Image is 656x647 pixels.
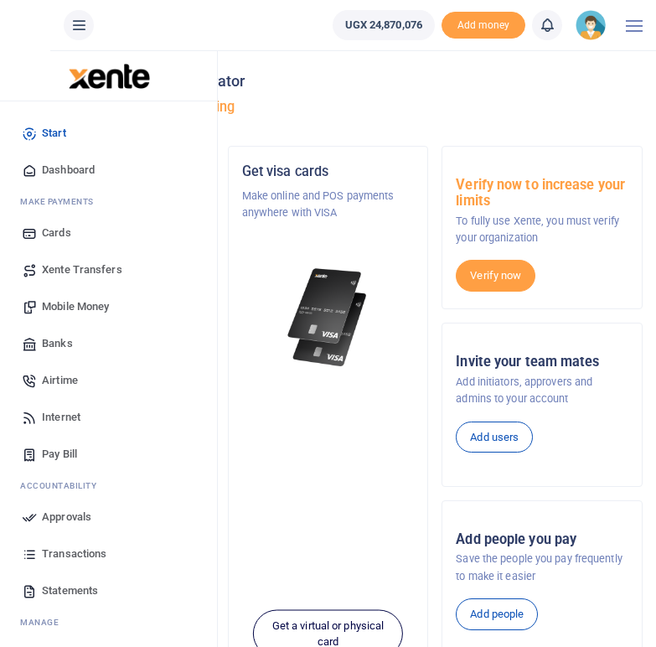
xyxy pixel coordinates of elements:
[13,251,204,288] a: Xente Transfers
[442,12,525,39] li: Toup your wallet
[69,64,150,89] img: logo-large
[42,261,122,278] span: Xente Transfers
[456,213,628,247] p: To fully use Xente, you must verify your organization
[456,531,628,548] h5: Add people you pay
[345,17,422,34] span: UGX 24,870,076
[13,215,204,251] a: Cards
[13,572,204,609] a: Statements
[13,399,204,436] a: Internet
[456,260,535,292] a: Verify now
[576,10,612,40] a: profile-user
[326,10,442,40] li: Wallet ballance
[242,188,415,222] p: Make online and POS payments anywhere with VISA
[13,436,204,473] a: Pay Bill
[28,195,94,208] span: ake Payments
[242,163,415,180] h5: Get visa cards
[442,18,525,30] a: Add money
[13,325,204,362] a: Banks
[42,446,77,463] span: Pay Bill
[13,288,204,325] a: Mobile Money
[456,177,628,210] h5: Verify now to increase your limits
[456,551,628,585] p: Save the people you pay frequently to make it easier
[42,372,78,389] span: Airtime
[42,546,106,562] span: Transactions
[13,536,204,572] a: Transactions
[42,162,95,179] span: Dashboard
[28,616,59,629] span: anage
[442,12,525,39] span: Add money
[42,409,80,426] span: Internet
[13,473,204,499] li: Ac
[13,499,204,536] a: Approvals
[13,189,204,215] li: M
[576,10,606,40] img: profile-user
[456,422,533,453] a: Add users
[13,115,204,152] a: Start
[285,262,371,373] img: xente-_physical_cards.png
[13,99,643,116] h5: Welcome to better business banking
[13,72,643,91] h4: Hello Administrator Administrator
[42,582,98,599] span: Statements
[333,10,435,40] a: UGX 24,870,076
[456,374,628,408] p: Add initiators, approvers and admins to your account
[13,609,204,635] li: M
[42,125,66,142] span: Start
[13,362,204,399] a: Airtime
[42,298,109,315] span: Mobile Money
[456,354,628,370] h5: Invite your team mates
[42,509,91,525] span: Approvals
[13,152,204,189] a: Dashboard
[42,335,73,352] span: Banks
[42,225,71,241] span: Cards
[33,479,96,492] span: countability
[456,598,538,630] a: Add people
[67,69,150,81] a: logo-small logo-large logo-large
